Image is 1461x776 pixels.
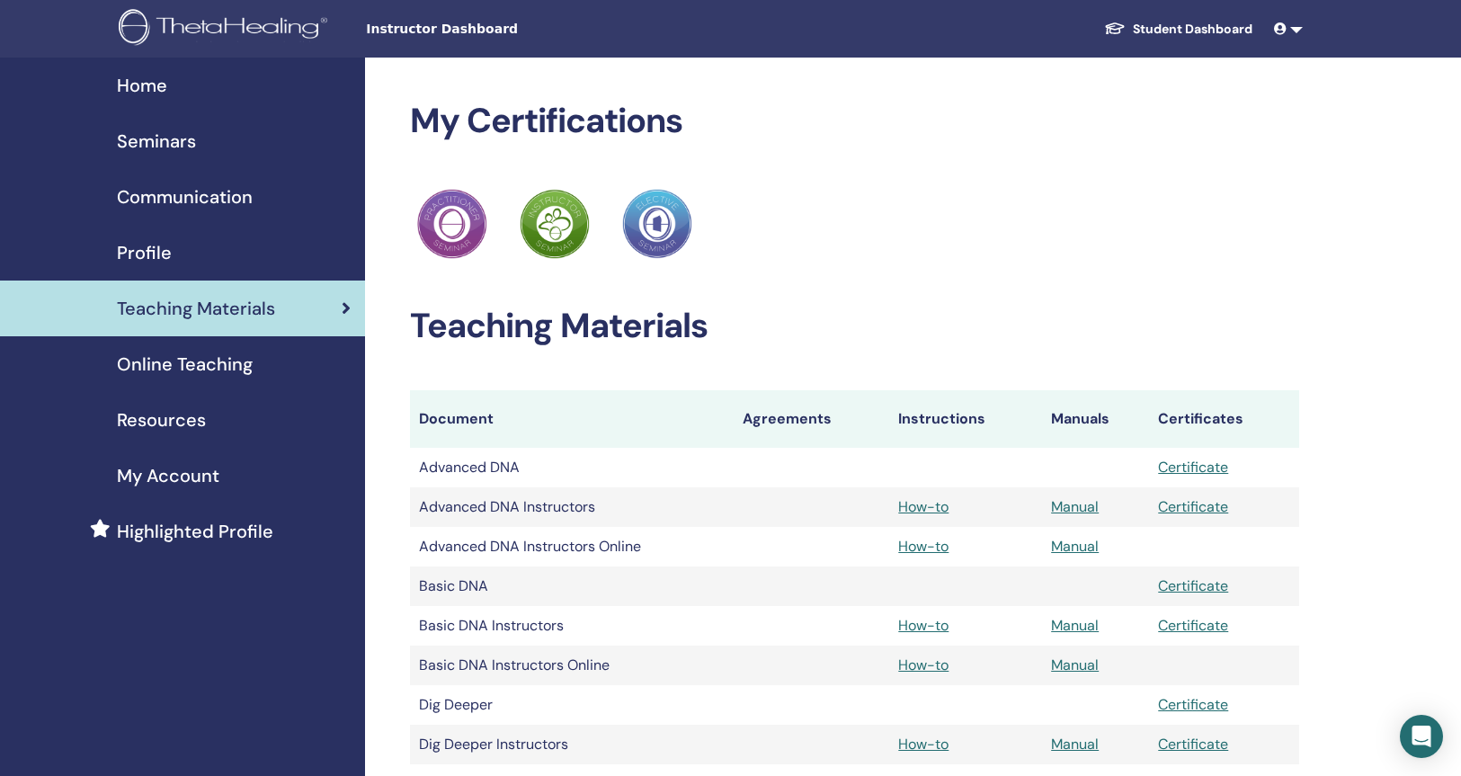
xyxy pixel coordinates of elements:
[410,685,734,725] td: Dig Deeper
[117,72,167,99] span: Home
[410,527,734,566] td: Advanced DNA Instructors Online
[734,390,889,448] th: Agreements
[417,189,487,259] img: Practitioner
[410,448,734,487] td: Advanced DNA
[1158,576,1228,595] a: Certificate
[119,9,334,49] img: logo.png
[1104,21,1126,36] img: graduation-cap-white.svg
[898,735,949,754] a: How-to
[1158,458,1228,477] a: Certificate
[117,295,275,322] span: Teaching Materials
[898,616,949,635] a: How-to
[622,189,692,259] img: Practitioner
[117,462,219,489] span: My Account
[1158,695,1228,714] a: Certificate
[898,537,949,556] a: How-to
[520,189,590,259] img: Practitioner
[117,128,196,155] span: Seminars
[1400,715,1443,758] div: Open Intercom Messenger
[410,390,734,448] th: Document
[410,566,734,606] td: Basic DNA
[1158,497,1228,516] a: Certificate
[366,20,636,39] span: Instructor Dashboard
[1158,616,1228,635] a: Certificate
[1158,735,1228,754] a: Certificate
[117,406,206,433] span: Resources
[410,725,734,764] td: Dig Deeper Instructors
[1051,537,1099,556] a: Manual
[1042,390,1149,448] th: Manuals
[898,656,949,674] a: How-to
[1051,656,1099,674] a: Manual
[889,390,1042,448] th: Instructions
[898,497,949,516] a: How-to
[410,306,1299,347] h2: Teaching Materials
[410,606,734,646] td: Basic DNA Instructors
[117,239,172,266] span: Profile
[117,518,273,545] span: Highlighted Profile
[1051,497,1099,516] a: Manual
[1051,616,1099,635] a: Manual
[117,351,253,378] span: Online Teaching
[410,101,1299,142] h2: My Certifications
[1051,735,1099,754] a: Manual
[410,646,734,685] td: Basic DNA Instructors Online
[1149,390,1299,448] th: Certificates
[1090,13,1267,46] a: Student Dashboard
[117,183,253,210] span: Communication
[410,487,734,527] td: Advanced DNA Instructors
